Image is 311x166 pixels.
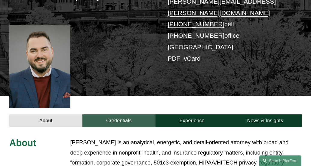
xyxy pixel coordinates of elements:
a: News & Insights [229,114,302,127]
a: Search this site [259,155,301,166]
a: PDF [168,55,180,62]
a: [PHONE_NUMBER] [168,21,225,27]
span: About [9,138,36,148]
a: Credentials [82,114,155,127]
a: Experience [155,114,229,127]
a: [PHONE_NUMBER] [168,32,225,39]
a: About [9,114,82,127]
a: vCard [184,55,201,62]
